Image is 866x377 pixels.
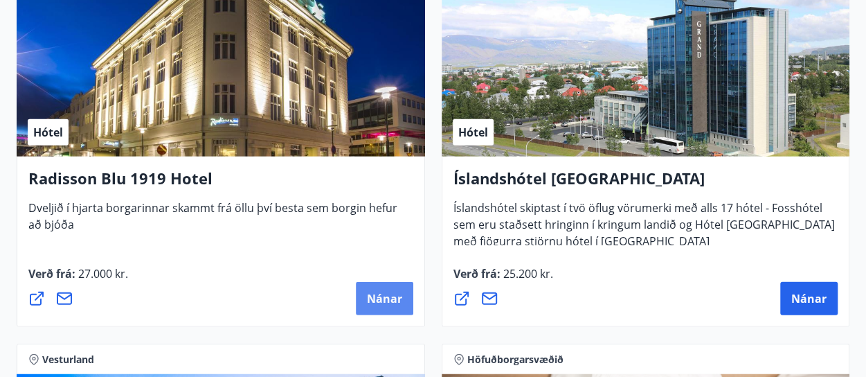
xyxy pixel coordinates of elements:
span: 27.000 kr. [75,266,128,281]
span: Dveljið í hjarta borgarinnar skammt frá öllu því besta sem borgin hefur að bjóða [28,200,397,243]
span: Höfuðborgarsvæðið [467,353,563,367]
h4: Íslandshótel [GEOGRAPHIC_DATA] [453,168,838,200]
span: Verð frá : [453,266,553,292]
span: Verð frá : [28,266,128,292]
span: 25.200 kr. [500,266,553,281]
span: Hótel [33,125,63,140]
span: Nánar [791,291,827,306]
span: Vesturland [42,353,94,367]
span: Íslandshótel skiptast í tvö öflug vörumerki með alls 17 hótel - Fosshótel sem eru staðsett hringi... [453,200,835,260]
button: Nánar [780,282,838,315]
h4: Radisson Blu 1919 Hotel [28,168,413,200]
span: Nánar [367,291,402,306]
button: Nánar [356,282,413,315]
span: Hótel [458,125,488,140]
